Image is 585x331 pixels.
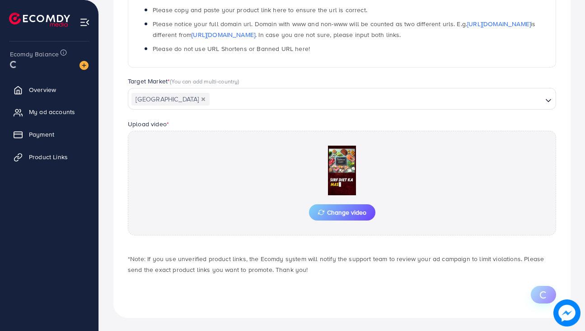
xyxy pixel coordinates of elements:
[80,61,89,70] img: image
[553,299,580,326] img: image
[29,107,75,116] span: My ad accounts
[7,103,92,121] a: My ad accounts
[131,93,210,106] span: [GEOGRAPHIC_DATA]
[29,130,54,139] span: Payment
[10,50,59,59] span: Ecomdy Balance
[153,44,310,53] span: Please do not use URL Shortens or Banned URL here!
[128,253,556,275] p: *Note: If you use unverified product links, the Ecomdy system will notify the support team to rev...
[309,204,375,221] button: Change video
[9,13,70,27] img: logo
[80,17,90,28] img: menu
[128,120,169,129] label: Upload video
[153,19,535,39] span: Please notice your full domain url. Domain with www and non-www will be counted as two different ...
[7,81,92,99] a: Overview
[467,19,531,28] a: [URL][DOMAIN_NAME]
[318,209,366,216] span: Change video
[7,125,92,143] a: Payment
[7,148,92,166] a: Product Links
[128,88,556,110] div: Search for option
[29,152,68,161] span: Product Links
[211,92,542,106] input: Search for option
[29,85,56,94] span: Overview
[201,97,206,101] button: Deselect Pakistan
[153,5,367,14] span: Please copy and paste your product link here to ensure the url is correct.
[192,30,255,39] a: [URL][DOMAIN_NAME]
[128,77,239,86] label: Target Market
[297,146,387,195] img: Preview Image
[170,77,239,85] span: (You can add multi-country)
